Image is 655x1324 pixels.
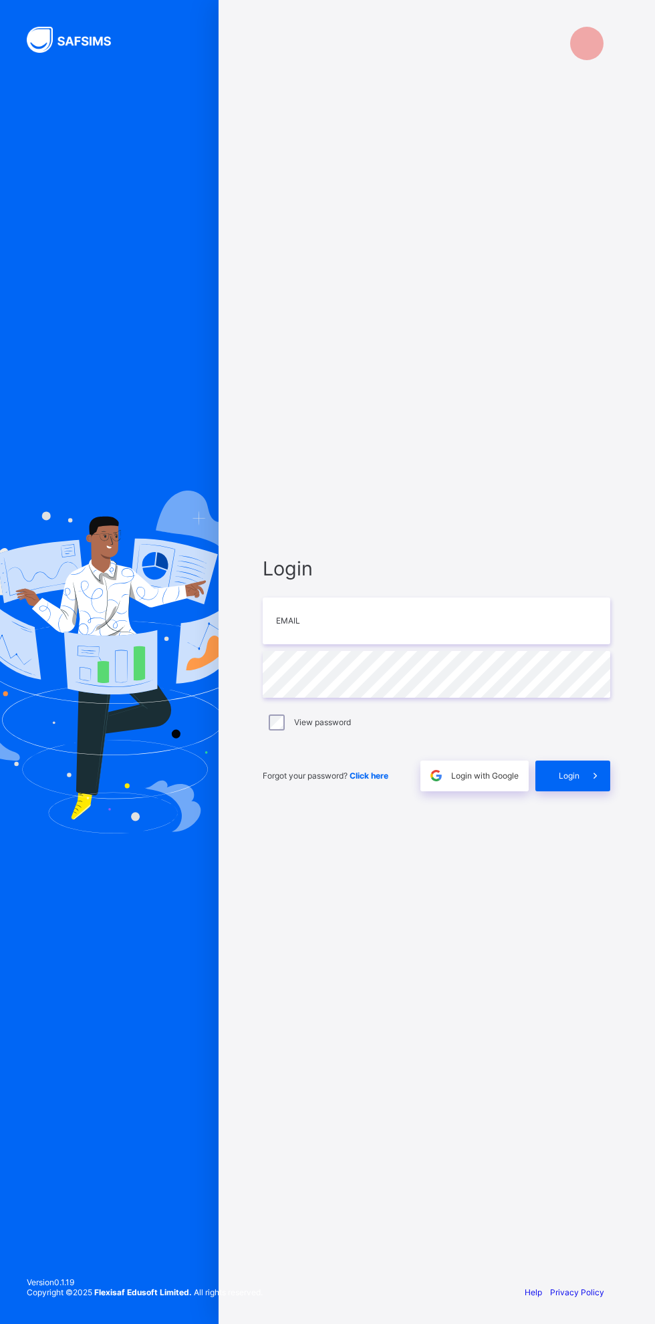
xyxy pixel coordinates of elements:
a: Help [525,1287,542,1297]
strong: Flexisaf Edusoft Limited. [94,1287,192,1297]
span: Forgot your password? [263,771,388,781]
label: View password [294,717,351,727]
span: Login [263,557,610,580]
span: Version 0.1.19 [27,1277,263,1287]
a: Click here [350,771,388,781]
span: Login [559,771,579,781]
span: Login with Google [451,771,519,781]
a: Privacy Policy [550,1287,604,1297]
span: Copyright © 2025 All rights reserved. [27,1287,263,1297]
img: google.396cfc9801f0270233282035f929180a.svg [428,768,444,783]
img: SAFSIMS Logo [27,27,127,53]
